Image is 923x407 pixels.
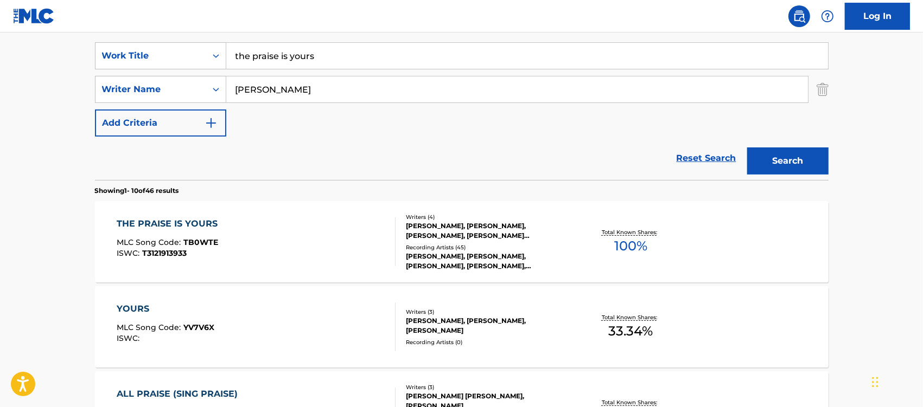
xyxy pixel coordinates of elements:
[406,213,570,221] div: Writers ( 4 )
[95,286,829,367] a: YOURSMLC Song Code:YV7V6XISWC:Writers (3)[PERSON_NAME], [PERSON_NAME], [PERSON_NAME]Recording Art...
[817,5,838,27] div: Help
[142,248,187,258] span: T3121913933
[793,10,806,23] img: search
[117,322,183,332] span: MLC Song Code :
[406,221,570,241] div: [PERSON_NAME], [PERSON_NAME], [PERSON_NAME], [PERSON_NAME] [PERSON_NAME]
[406,316,570,335] div: [PERSON_NAME], [PERSON_NAME], [PERSON_NAME]
[95,201,829,282] a: THE PRAISE IS YOURSMLC Song Code:TB0WTEISWC:T3121913933Writers (4)[PERSON_NAME], [PERSON_NAME], [...
[602,398,660,406] p: Total Known Shares:
[117,237,183,247] span: MLC Song Code :
[95,42,829,180] form: Search Form
[406,308,570,316] div: Writers ( 3 )
[406,383,570,391] div: Writers ( 3 )
[406,243,570,251] div: Recording Artists ( 45 )
[117,387,243,400] div: ALL PRAISE (SING PRAISE)
[869,355,923,407] iframe: Chat Widget
[117,333,142,343] span: ISWC :
[183,322,214,332] span: YV7V6X
[205,117,218,130] img: 9d2ae6d4665cec9f34b9.svg
[183,237,218,247] span: TB0WTE
[845,3,910,30] a: Log In
[13,8,55,24] img: MLC Logo
[102,83,200,96] div: Writer Name
[117,248,142,258] span: ISWC :
[788,5,810,27] a: Public Search
[872,366,879,398] div: Drag
[614,236,647,256] span: 100 %
[102,49,200,62] div: Work Title
[117,217,223,230] div: THE PRAISE IS YOURS
[608,321,653,341] span: 33.34 %
[602,228,660,236] p: Total Known Shares:
[817,76,829,103] img: Delete Criterion
[671,146,742,170] a: Reset Search
[117,302,214,315] div: YOURS
[406,338,570,346] div: Recording Artists ( 0 )
[95,109,226,137] button: Add Criteria
[747,147,829,175] button: Search
[406,251,570,271] div: [PERSON_NAME], [PERSON_NAME], [PERSON_NAME], [PERSON_NAME], [PERSON_NAME]
[95,186,179,196] p: Showing 1 - 10 of 46 results
[602,313,660,321] p: Total Known Shares:
[821,10,834,23] img: help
